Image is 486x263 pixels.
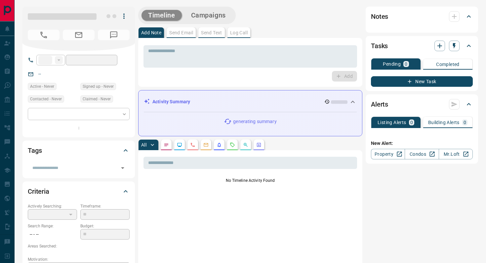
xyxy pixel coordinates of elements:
[371,99,388,110] h2: Alerts
[38,71,41,77] a: --
[83,96,111,102] span: Claimed - Never
[28,203,77,209] p: Actively Searching:
[371,96,473,112] div: Alerts
[428,120,460,125] p: Building Alerts
[203,142,209,148] svg: Emails
[141,30,161,35] p: Add Note
[28,256,130,262] p: Motivation:
[28,30,60,40] span: No Number
[233,118,276,125] p: generating summary
[28,186,49,197] h2: Criteria
[371,38,473,54] div: Tasks
[371,41,388,51] h2: Tasks
[143,178,357,183] p: No Timeline Activity Found
[436,62,460,67] p: Completed
[439,149,473,159] a: Mr.Loft
[405,149,439,159] a: Condos
[371,140,473,147] p: New Alert:
[217,142,222,148] svg: Listing Alerts
[28,243,130,249] p: Areas Searched:
[28,223,77,229] p: Search Range:
[164,142,169,148] svg: Notes
[144,96,357,108] div: Activity Summary
[80,223,130,229] p: Budget:
[28,183,130,199] div: Criteria
[118,163,127,173] button: Open
[83,83,114,90] span: Signed up - Never
[63,30,95,40] span: No Email
[152,98,190,105] p: Activity Summary
[405,62,407,66] p: 0
[371,11,388,22] h2: Notes
[371,76,473,87] button: New Task
[142,10,182,21] button: Timeline
[383,62,401,66] p: Pending
[410,120,413,125] p: 0
[30,83,54,90] span: Active - Never
[378,120,406,125] p: Listing Alerts
[177,142,182,148] svg: Lead Browsing Activity
[243,142,248,148] svg: Opportunities
[28,143,130,158] div: Tags
[28,145,42,156] h2: Tags
[141,143,146,147] p: All
[230,142,235,148] svg: Requests
[30,96,62,102] span: Contacted - Never
[464,120,466,125] p: 0
[371,9,473,24] div: Notes
[256,142,262,148] svg: Agent Actions
[80,203,130,209] p: Timeframe:
[190,142,195,148] svg: Calls
[371,149,405,159] a: Property
[28,229,77,240] p: -- - --
[184,10,232,21] button: Campaigns
[98,30,130,40] span: No Number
